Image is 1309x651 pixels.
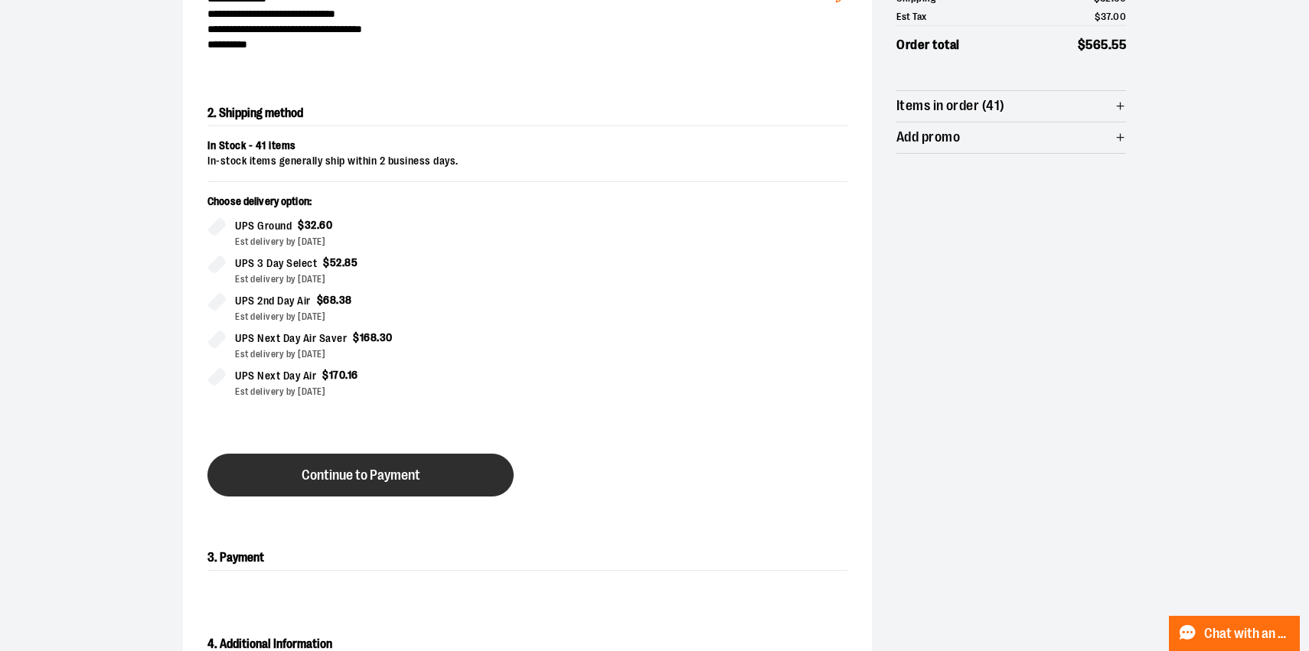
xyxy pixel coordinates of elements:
h2: 3. Payment [207,545,847,571]
span: 32 [305,219,317,231]
span: UPS Ground [235,217,292,235]
span: UPS Next Day Air [235,367,316,385]
span: 37 [1101,11,1111,22]
p: Choose delivery option: [207,194,515,217]
span: 00 [1113,11,1126,22]
span: $ [298,219,305,231]
button: Items in order (41) [896,91,1126,122]
span: Est Tax [896,9,927,24]
div: Est delivery by [DATE] [235,272,515,286]
span: 55 [1112,37,1126,52]
div: In Stock - 41 items [207,138,847,154]
h2: 2. Shipping method [207,101,847,126]
span: UPS Next Day Air Saver [235,330,347,347]
span: 38 [339,294,352,306]
span: 60 [319,219,332,231]
span: Order total [896,35,960,55]
div: Est delivery by [DATE] [235,385,515,399]
div: Est delivery by [DATE] [235,347,515,361]
button: Add promo [896,122,1126,153]
span: 85 [344,256,357,269]
span: 170 [329,369,346,381]
button: Chat with an Expert [1169,616,1301,651]
span: 16 [348,369,358,381]
span: . [317,219,320,231]
span: . [1108,37,1112,52]
input: UPS 3 Day Select$52.85Est delivery by [DATE] [207,255,226,273]
span: $ [322,369,329,381]
div: In-stock items generally ship within 2 business days. [207,154,847,169]
span: 52 [330,256,342,269]
span: $ [1078,37,1086,52]
div: Est delivery by [DATE] [235,310,515,324]
span: 68 [323,294,336,306]
span: . [377,331,380,343]
button: Continue to Payment [207,454,514,496]
span: Add promo [896,130,960,145]
span: . [345,369,348,381]
span: $ [1095,11,1101,22]
span: UPS 3 Day Select [235,255,317,272]
span: . [342,256,345,269]
span: $ [323,256,330,269]
span: Items in order (41) [896,99,1005,113]
span: UPS 2nd Day Air [235,292,311,310]
input: UPS Next Day Air$170.16Est delivery by [DATE] [207,367,226,386]
span: . [336,294,339,306]
span: . [1111,11,1114,22]
div: Est delivery by [DATE] [235,235,515,249]
input: UPS Ground$32.60Est delivery by [DATE] [207,217,226,236]
span: 30 [380,331,393,343]
input: UPS 2nd Day Air$68.38Est delivery by [DATE] [207,292,226,311]
span: 168 [360,331,377,343]
span: Continue to Payment [302,468,420,483]
span: $ [317,294,324,306]
input: UPS Next Day Air Saver$168.30Est delivery by [DATE] [207,330,226,348]
span: $ [353,331,360,343]
span: 565 [1085,37,1108,52]
span: Chat with an Expert [1204,627,1291,641]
